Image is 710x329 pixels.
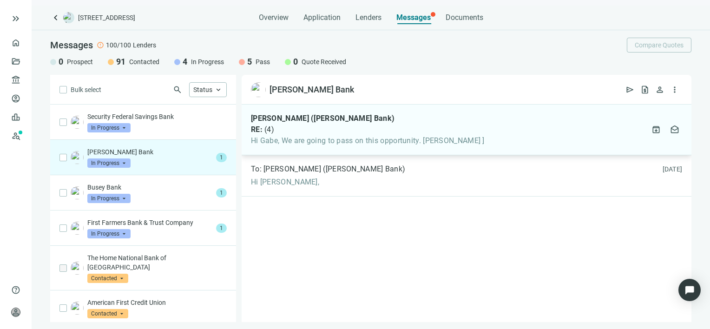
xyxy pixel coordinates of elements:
span: Contacted [87,274,128,283]
p: Security Federal Savings Bank [87,112,227,121]
span: Hi Gabe, We are going to pass on this opportunity. [PERSON_NAME] ] [251,136,485,145]
span: error [97,41,104,49]
span: person [11,308,20,317]
span: archive [651,125,661,134]
span: more_vert [670,85,679,94]
button: request_quote [638,82,652,97]
span: account_balance [11,75,18,85]
span: drafts [670,125,679,134]
span: Prospect [67,57,93,66]
span: send [625,85,635,94]
span: RE: [251,125,263,134]
span: 4 [183,56,187,67]
p: [PERSON_NAME] Bank [87,147,212,157]
button: drafts [667,122,682,137]
span: Contacted [87,309,128,318]
img: edfb4f73-33af-4e7e-a617-c9ac85d158aa [71,222,84,235]
img: deal-logo [63,12,74,23]
span: 91 [116,56,125,67]
div: [PERSON_NAME] Bank [270,84,354,95]
span: Quote Received [302,57,346,66]
span: Bulk select [71,85,101,95]
span: Pass [256,57,270,66]
p: First Farmers Bank & Trust Company [87,218,212,227]
span: Lenders [133,40,156,50]
div: Open Intercom Messenger [678,279,701,301]
span: Documents [446,13,483,22]
p: American First Credit Union [87,298,227,307]
span: Lenders [355,13,381,22]
span: Messages [396,13,431,22]
span: In Progress [87,194,131,203]
span: Messages [50,39,93,51]
button: keyboard_double_arrow_right [10,13,21,24]
img: a48d5c4c-a94f-40ff-b205-8c349ce9c820.png [71,151,84,164]
span: person [655,85,664,94]
span: keyboard_arrow_up [214,86,223,94]
button: archive [649,122,664,137]
span: 100/100 [106,40,131,50]
span: To: [PERSON_NAME] ([PERSON_NAME] Bank) [251,164,405,174]
img: 82f4a928-dcac-4ffd-ac27-1e1505a6baaf [71,302,84,315]
span: help [11,285,20,295]
button: more_vert [667,82,682,97]
img: a48d5c4c-a94f-40ff-b205-8c349ce9c820.png [251,82,266,97]
span: Contacted [129,57,159,66]
a: keyboard_arrow_left [50,12,61,23]
span: Overview [259,13,289,22]
img: e3ee4483-6f5e-434f-ad04-46e9f3a94692 [71,116,84,129]
button: Compare Quotes [627,38,691,53]
span: [STREET_ADDRESS] [78,13,135,22]
img: 79e0f76e-7d1c-4545-bd21-6a3f84c923a5 [71,186,84,199]
span: In Progress [191,57,224,66]
span: 1 [216,153,227,162]
span: Status [193,86,212,93]
span: Hi [PERSON_NAME], [251,178,405,187]
span: request_quote [640,85,650,94]
span: In Progress [87,123,131,132]
p: The Home National Bank of [GEOGRAPHIC_DATA] [87,253,227,272]
span: 1 [216,224,227,233]
span: In Progress [87,229,131,238]
span: In Progress [87,158,131,168]
button: send [623,82,638,97]
span: Application [303,13,341,22]
span: [PERSON_NAME] ([PERSON_NAME] Bank) [251,114,394,123]
p: Busey Bank [87,183,212,192]
img: b0c9752b-ecce-435a-8fff-c7a293c96bbe [71,262,84,275]
span: search [173,85,182,94]
span: ( 4 ) [264,125,274,134]
span: 1 [216,188,227,197]
span: 0 [59,56,63,67]
button: person [652,82,667,97]
span: 0 [293,56,298,67]
div: [DATE] [663,164,683,174]
span: 5 [247,56,252,67]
